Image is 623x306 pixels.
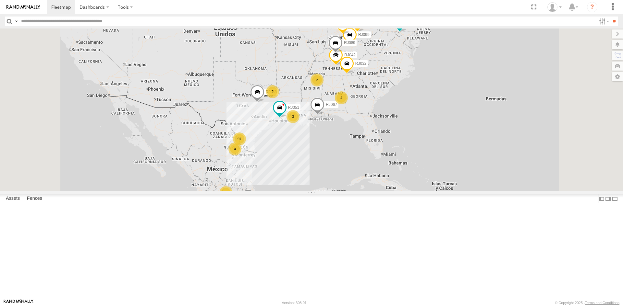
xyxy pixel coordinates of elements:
div: Sebastian Velez [545,2,564,12]
span: RJ058 [266,90,277,94]
div: 3 [287,110,299,123]
span: RJ032 [355,61,367,65]
label: Hide Summary Table [612,194,618,203]
span: RJ051 [288,105,299,110]
span: RJ067 [326,102,337,107]
a: Terms and Conditions [585,301,619,305]
div: 97 [233,132,246,145]
span: RJ099 [358,32,370,37]
span: RJ042 [344,53,356,57]
label: Fences [24,194,45,203]
label: Dock Summary Table to the Left [598,194,605,203]
i: ? [587,2,597,12]
span: RJ089 [344,40,355,45]
div: Version: 308.01 [282,301,307,305]
div: 4 [335,91,348,104]
label: Search Filter Options [596,17,610,26]
div: 4 [228,142,241,155]
div: 2 [219,186,232,199]
label: Dock Summary Table to the Right [605,194,611,203]
label: Assets [3,194,23,203]
div: © Copyright 2025 - [555,301,619,305]
label: Map Settings [612,72,623,81]
div: 2 [311,74,324,86]
img: rand-logo.svg [6,5,40,9]
label: Search Query [14,17,19,26]
a: Visit our Website [4,300,33,306]
div: 2 [266,85,279,98]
